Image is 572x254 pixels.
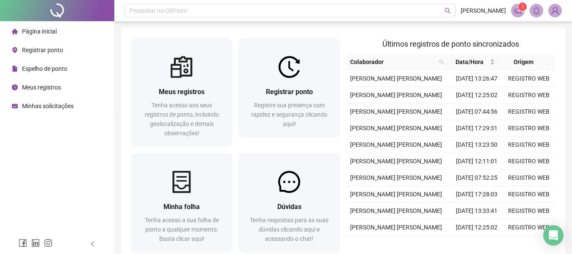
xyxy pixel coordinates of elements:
span: instagram [44,239,53,247]
span: [PERSON_NAME] [PERSON_NAME] [350,174,442,181]
span: Minhas solicitações [22,103,74,109]
div: Open Intercom Messenger [543,225,564,246]
td: REGISTRO WEB [503,153,555,170]
a: Minha folhaTenha acesso a sua folha de ponto a qualquer momento. Basta clicar aqui! [131,153,232,252]
td: REGISTRO WEB [503,120,555,137]
span: facebook [19,239,27,247]
td: [DATE] 07:52:25 [451,170,503,186]
span: [PERSON_NAME] [PERSON_NAME] [350,92,442,98]
span: Registrar ponto [22,47,63,53]
span: [PERSON_NAME] [PERSON_NAME] [350,224,442,231]
span: Colaborador [350,57,436,67]
td: [DATE] 12:25:02 [451,87,503,103]
td: [DATE] 17:29:31 [451,120,503,137]
span: [PERSON_NAME] [PERSON_NAME] [350,141,442,148]
span: notification [514,7,522,14]
td: REGISTRO WEB [503,186,555,203]
img: 87951 [549,4,561,17]
span: [PERSON_NAME] [PERSON_NAME] [350,207,442,214]
span: search [445,8,451,14]
span: [PERSON_NAME] [PERSON_NAME] [350,125,442,131]
td: [DATE] 12:25:02 [451,219,503,236]
span: Dúvidas [277,203,301,211]
span: Minha folha [163,203,200,211]
td: REGISTRO WEB [503,170,555,186]
a: DúvidasTenha respostas para as suas dúvidas clicando aqui e acessando o chat! [239,153,340,252]
span: Tenha respostas para as suas dúvidas clicando aqui e acessando o chat! [250,217,329,242]
a: Meus registrosTenha acesso aos seus registros de ponto, incluindo geolocalização e demais observa... [131,38,232,146]
th: Origem [498,54,549,70]
span: 1 [521,4,524,10]
td: [DATE] 07:44:56 [451,103,503,120]
td: REGISTRO WEB [503,103,555,120]
td: [DATE] 13:23:50 [451,137,503,153]
td: REGISTRO WEB [503,203,555,219]
span: environment [12,47,18,53]
span: home [12,28,18,34]
span: Espelho de ponto [22,65,67,72]
td: REGISTRO WEB [503,87,555,103]
span: Tenha acesso aos seus registros de ponto, incluindo geolocalização e demais observações! [145,102,219,137]
sup: 1 [518,3,527,11]
span: [PERSON_NAME] [PERSON_NAME] [350,158,442,165]
span: linkedin [31,239,40,247]
td: [DATE] 13:33:41 [451,203,503,219]
span: schedule [12,103,18,109]
span: Data/Hora [451,57,488,67]
span: [PERSON_NAME] [PERSON_NAME] [350,108,442,115]
span: bell [533,7,540,14]
th: Data/Hora [448,54,498,70]
span: left [90,241,96,247]
span: Página inicial [22,28,57,35]
span: search [439,59,444,64]
span: file [12,66,18,72]
span: clock-circle [12,84,18,90]
td: [DATE] 12:11:01 [451,153,503,170]
span: [PERSON_NAME] [461,6,506,15]
span: [PERSON_NAME] [PERSON_NAME] [350,191,442,198]
span: Meus registros [22,84,61,91]
span: Registre sua presença com rapidez e segurança clicando aqui! [251,102,327,127]
a: Registrar pontoRegistre sua presença com rapidez e segurança clicando aqui! [239,38,340,137]
td: REGISTRO WEB [503,219,555,236]
span: search [437,56,446,68]
span: Tenha acesso a sua folha de ponto a qualquer momento. Basta clicar aqui! [145,217,219,242]
span: Últimos registros de ponto sincronizados [382,39,519,48]
span: Registrar ponto [266,88,313,96]
span: Meus registros [159,88,204,96]
td: REGISTRO WEB [503,137,555,153]
td: [DATE] 17:28:03 [451,186,503,203]
span: [PERSON_NAME] [PERSON_NAME] [350,75,442,82]
td: [DATE] 13:26:47 [451,70,503,87]
td: REGISTRO WEB [503,70,555,87]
